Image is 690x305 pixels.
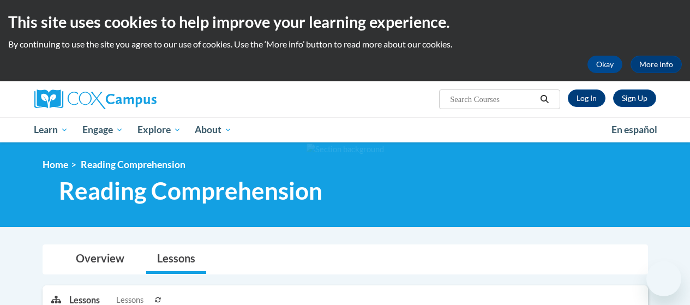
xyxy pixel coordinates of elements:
[65,245,135,274] a: Overview
[146,245,206,274] a: Lessons
[137,123,181,136] span: Explore
[130,117,188,142] a: Explore
[611,124,657,135] span: En español
[307,143,384,156] img: Section background
[568,89,605,107] a: Log In
[81,159,185,170] span: Reading Comprehension
[82,123,123,136] span: Engage
[195,123,232,136] span: About
[449,93,536,106] input: Search Courses
[34,89,231,109] a: Cox Campus
[613,89,656,107] a: Register
[75,117,130,142] a: Engage
[188,117,239,142] a: About
[604,118,664,141] a: En español
[59,176,322,205] span: Reading Comprehension
[8,38,682,50] p: By continuing to use the site you agree to our use of cookies. Use the ‘More info’ button to read...
[631,56,682,73] a: More Info
[27,117,76,142] a: Learn
[8,11,682,33] h2: This site uses cookies to help improve your learning experience.
[587,56,622,73] button: Okay
[646,261,681,296] iframe: Button to launch messaging window
[536,93,553,106] button: Search
[34,89,157,109] img: Cox Campus
[34,123,68,136] span: Learn
[43,159,68,170] a: Home
[26,117,664,142] div: Main menu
